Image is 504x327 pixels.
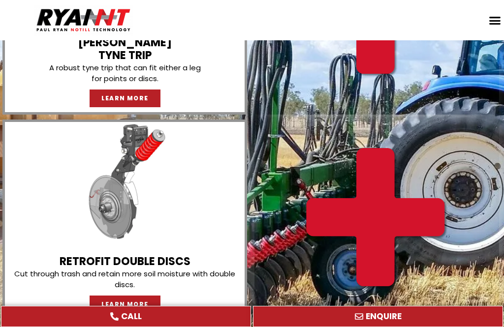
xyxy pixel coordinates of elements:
img: Retrofit tyne and double disc. Seeder bar [65,122,185,242]
a: CALL [1,306,251,327]
span: LEARN MORE [101,301,149,307]
span: ENQUIRE [366,312,402,321]
a: LEARN MORE [90,89,160,107]
span: CALL [121,312,142,321]
div: Menu Toggle [485,11,504,30]
a: LEARN MORE [90,296,160,313]
span: LEARN MORE [101,95,149,101]
a: ENQUIRE [253,306,503,327]
a: [PERSON_NAME]Tyne Trip [78,35,172,63]
a: Retrofit Double Discs [60,254,190,269]
p: A robust tyne trip that can fit either a leg for points or discs. [5,62,245,85]
p: Cut through trash and retain more soil moisture with double discs. [5,268,245,291]
img: Ryan NT logo [34,5,133,35]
